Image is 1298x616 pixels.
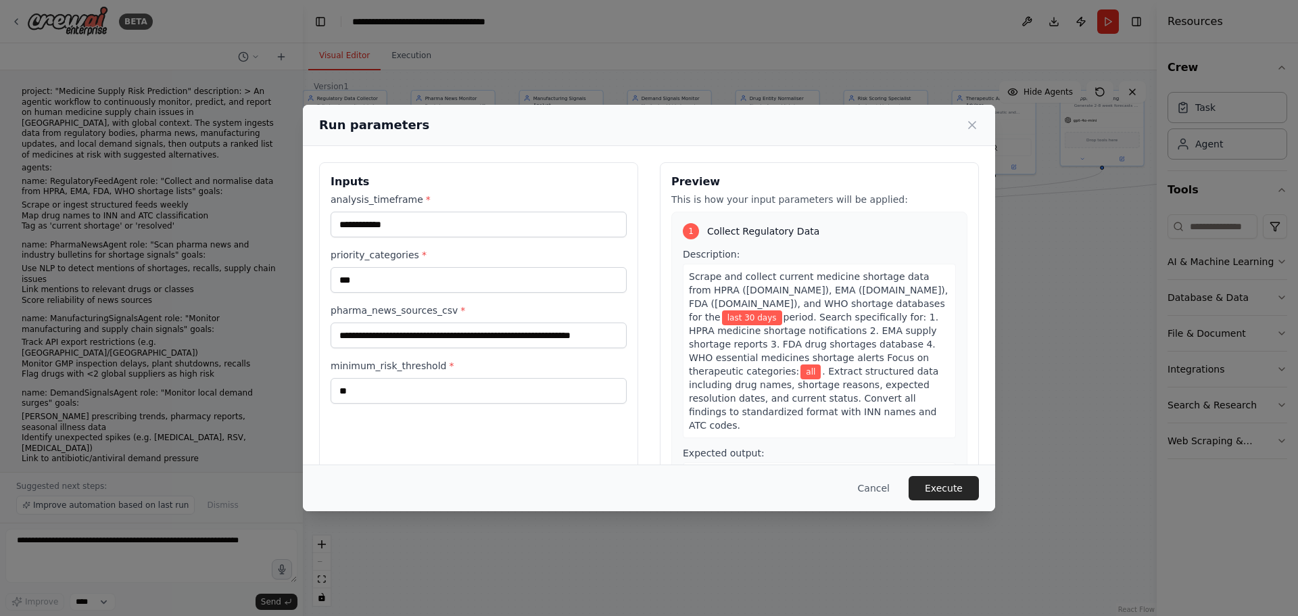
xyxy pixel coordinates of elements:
label: minimum_risk_threshold [331,359,627,373]
button: Cancel [847,476,900,500]
span: period. Search specifically for: 1. HPRA medicine shortage notifications 2. EMA supply shortage r... [689,312,938,377]
label: priority_categories [331,248,627,262]
span: Description: [683,249,740,260]
span: Variable: analysis_timeframe [722,310,782,325]
h3: Inputs [331,174,627,190]
label: pharma_news_sources_csv [331,304,627,317]
p: This is how your input parameters will be applied: [671,193,967,206]
span: Variable: priority_categories [800,364,821,379]
span: Scrape and collect current medicine shortage data from HPRA ([DOMAIN_NAME]), EMA ([DOMAIN_NAME]),... [689,271,948,323]
span: Collect Regulatory Data [707,224,819,238]
span: Expected output: [683,448,765,458]
div: 1 [683,223,699,239]
h2: Run parameters [319,116,429,135]
button: Execute [909,476,979,500]
span: . Extract structured data including drug names, shortage reasons, expected resolution dates, and ... [689,366,938,431]
h3: Preview [671,174,967,190]
label: analysis_timeframe [331,193,627,206]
